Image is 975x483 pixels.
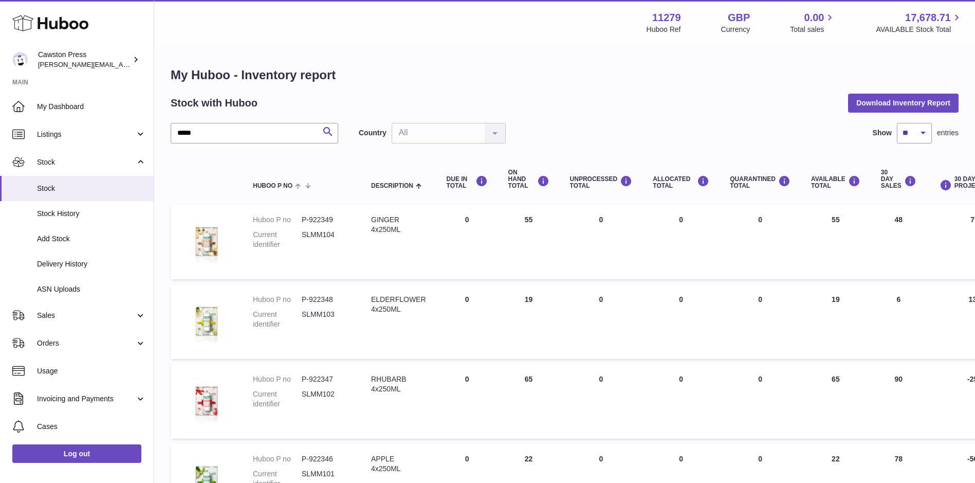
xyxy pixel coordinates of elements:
span: Total sales [790,25,836,34]
h1: My Huboo - Inventory report [171,67,959,83]
span: Stock [37,157,135,167]
span: 0 [758,295,762,303]
dd: SLMM104 [302,230,351,249]
div: AVAILABLE Total [811,175,860,189]
div: Huboo Ref [647,25,681,34]
span: Invoicing and Payments [37,394,135,404]
strong: GBP [728,11,750,25]
td: 55 [801,205,871,279]
dt: Huboo P no [253,295,302,305]
div: DUE IN TOTAL [447,175,488,189]
span: Stock History [37,209,146,219]
img: thomas.carson@cawstonpress.com [12,52,28,67]
dd: SLMM102 [302,389,351,409]
span: 17,678.71 [905,11,951,25]
div: ON HAND Total [508,169,549,190]
div: QUARANTINED Total [730,175,790,189]
dd: P-922347 [302,374,351,384]
td: 0 [642,364,720,439]
td: 19 [801,284,871,359]
span: ASN Uploads [37,284,146,294]
div: RHUBARB 4x250ML [371,374,426,394]
label: Show [873,128,892,138]
button: Download Inventory Report [848,94,959,112]
td: 0 [436,364,498,439]
div: Currency [721,25,750,34]
dt: Huboo P no [253,374,302,384]
span: Description [371,183,413,189]
span: Listings [37,130,135,139]
div: UNPROCESSED Total [570,175,633,189]
td: 0 [560,364,643,439]
dd: P-922346 [302,454,351,464]
td: 6 [871,284,927,359]
span: Orders [37,338,135,348]
span: 0 [758,216,762,224]
dt: Huboo P no [253,215,302,225]
span: 0 [758,375,762,383]
span: Usage [37,366,146,376]
div: APPLE 4x250ML [371,454,426,474]
span: Cases [37,422,146,432]
span: Sales [37,311,135,320]
a: 17,678.71 AVAILABLE Stock Total [876,11,963,34]
h2: Stock with Huboo [171,96,257,110]
td: 0 [436,284,498,359]
img: product image [181,374,232,426]
td: 65 [498,364,560,439]
div: Cawston Press [38,50,131,69]
dd: SLMM103 [302,310,351,329]
span: My Dashboard [37,102,146,112]
span: [PERSON_NAME][EMAIL_ADDRESS][PERSON_NAME][DOMAIN_NAME] [38,60,261,68]
strong: 11279 [652,11,681,25]
dt: Huboo P no [253,454,302,464]
span: Stock [37,184,146,193]
a: Log out [12,444,141,463]
div: 30 DAY SALES [881,169,916,190]
span: 0.00 [804,11,824,25]
td: 19 [498,284,560,359]
td: 0 [560,205,643,279]
dt: Current identifier [253,310,302,329]
label: Country [359,128,387,138]
dd: P-922349 [302,215,351,225]
a: 0.00 Total sales [790,11,836,34]
div: ALLOCATED Total [653,175,709,189]
td: 0 [642,284,720,359]
dt: Current identifier [253,389,302,409]
div: ELDERFLOWER 4x250ML [371,295,426,314]
img: product image [181,215,232,266]
td: 48 [871,205,927,279]
td: 0 [436,205,498,279]
span: Add Stock [37,234,146,244]
dd: P-922348 [302,295,351,305]
td: 0 [560,284,643,359]
td: 90 [871,364,927,439]
div: GINGER 4x250ML [371,215,426,235]
span: 0 [758,455,762,463]
dt: Current identifier [253,230,302,249]
td: 0 [642,205,720,279]
td: 65 [801,364,871,439]
img: product image [181,295,232,346]
span: AVAILABLE Stock Total [876,25,963,34]
span: Delivery History [37,259,146,269]
td: 55 [498,205,560,279]
span: Huboo P no [253,183,292,189]
span: entries [937,128,959,138]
